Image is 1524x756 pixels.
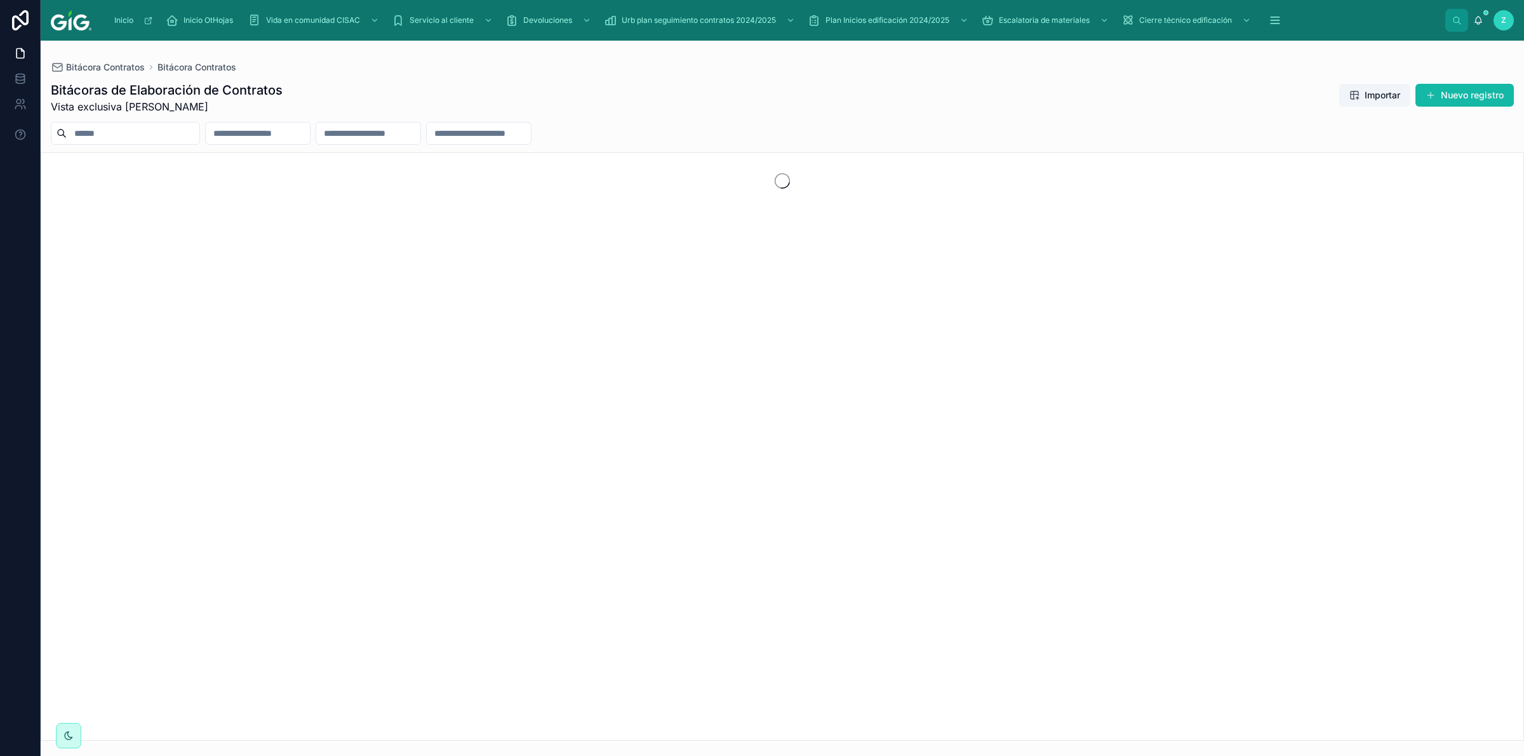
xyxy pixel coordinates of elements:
a: Cierre técnico edificación [1118,9,1257,32]
span: Vida en comunidad CISAC [266,15,360,25]
span: Devoluciones [523,15,572,25]
span: Escalatoria de materiales [999,15,1090,25]
span: Z [1501,15,1506,25]
span: Importar [1365,89,1400,102]
div: scrollable content [102,6,1445,34]
span: Cierre técnico edificación [1139,15,1232,25]
a: Bitácora Contratos [157,61,236,74]
a: Escalatoria de materiales [977,9,1115,32]
a: Plan Inicios edificación 2024/2025 [804,9,975,32]
img: App logo [51,10,91,30]
button: Nuevo registro [1415,84,1514,107]
span: Servicio al cliente [410,15,474,25]
a: Inicio [108,9,159,32]
span: Bitácora Contratos [66,61,145,74]
h1: Bitácoras de Elaboración de Contratos [51,81,283,99]
span: Urb plan seguimiento contratos 2024/2025 [622,15,776,25]
a: Inicio OtHojas [162,9,242,32]
span: Inicio [114,15,133,25]
span: Plan Inicios edificación 2024/2025 [825,15,949,25]
button: Importar [1339,84,1410,107]
a: Urb plan seguimiento contratos 2024/2025 [600,9,801,32]
span: Inicio OtHojas [184,15,233,25]
a: Bitácora Contratos [51,61,145,74]
span: Vista exclusiva [PERSON_NAME] [51,99,283,114]
a: Devoluciones [502,9,598,32]
a: Servicio al cliente [388,9,499,32]
a: Vida en comunidad CISAC [244,9,385,32]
